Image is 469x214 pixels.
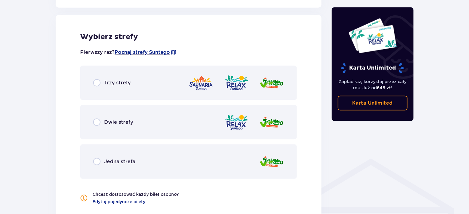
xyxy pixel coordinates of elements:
[104,158,135,165] p: Jedna strefa
[259,74,284,92] img: zone logo
[104,79,131,86] p: Trzy strefy
[93,191,179,197] p: Chcesz dostosować każdy bilet osobno?
[338,79,408,91] p: Zapłać raz, korzystaj przez cały rok. Już od !
[189,74,213,92] img: zone logo
[93,199,145,205] a: Edytuj pojedyncze bilety
[80,32,297,42] p: Wybierz strefy
[259,114,284,131] img: zone logo
[341,63,404,74] p: Karta Unlimited
[377,85,391,90] span: 649 zł
[115,49,170,56] a: Poznaj strefy Suntago
[353,100,393,107] p: Karta Unlimited
[338,96,408,111] a: Karta Unlimited
[259,153,284,171] img: zone logo
[80,49,177,56] p: Pierwszy raz?
[224,114,249,131] img: zone logo
[104,119,133,126] p: Dwie strefy
[224,74,249,92] img: zone logo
